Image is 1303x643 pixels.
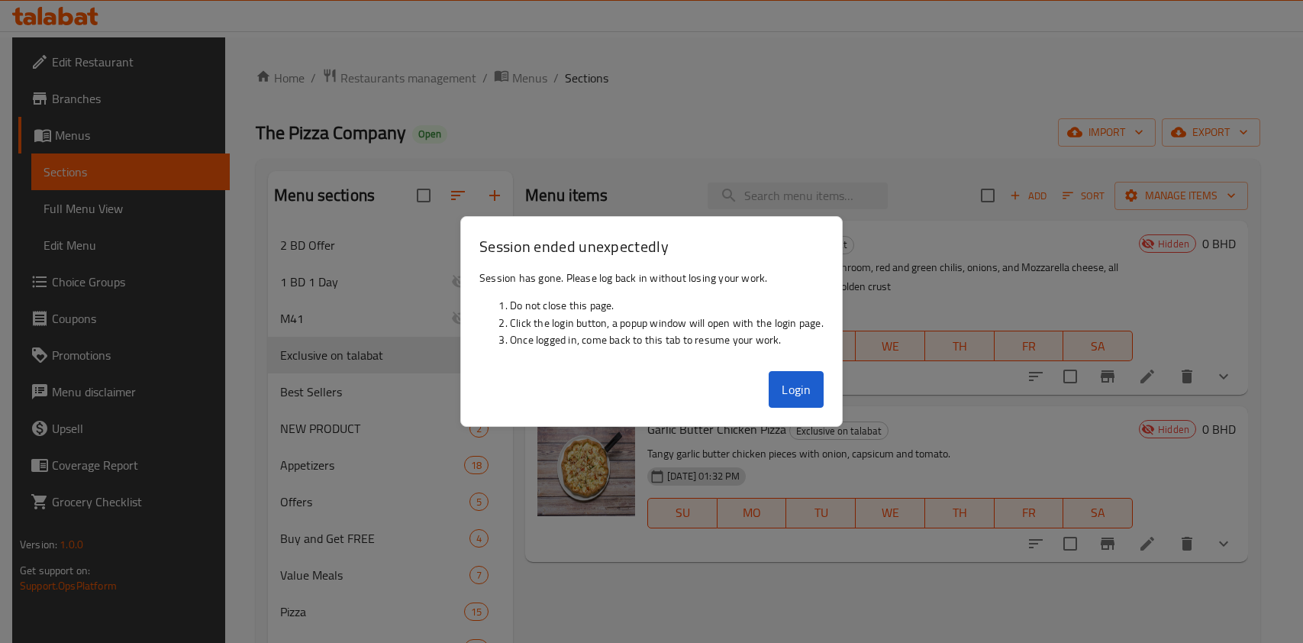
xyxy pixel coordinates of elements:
div: Session has gone. Please log back in without losing your work. [461,263,842,366]
li: Do not close this page. [510,297,824,314]
li: Once logged in, come back to this tab to resume your work. [510,331,824,348]
h3: Session ended unexpectedly [479,235,824,257]
button: Login [769,371,824,408]
li: Click the login button, a popup window will open with the login page. [510,315,824,331]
